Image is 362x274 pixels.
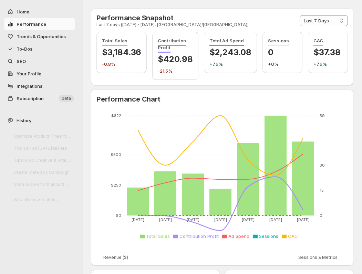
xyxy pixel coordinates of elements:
span: Your Profile [17,71,41,76]
a: SEO [4,55,75,67]
span: Contribution Profit [179,233,219,239]
tspan: 59 [320,113,325,118]
span: Total Ad Spend [209,38,244,46]
span: Sessions & Metrics [298,255,338,260]
button: Home [4,6,75,18]
span: Sessions [268,38,289,46]
tspan: [DATE] [187,217,199,222]
p: $420.98 [158,54,193,65]
p: +7.6% [209,61,251,67]
tspan: $822 [111,113,121,118]
a: Your Profile [4,67,75,80]
span: Subscription [17,96,44,101]
p: +0% [268,61,297,67]
span: Trends & Opportunities [17,34,66,39]
p: $2,243.08 [209,47,251,58]
button: Trends & Opportunities [4,30,75,43]
tspan: [DATE] [214,217,227,222]
button: Performance [4,18,75,30]
tspan: 30 [320,163,325,168]
span: Ad Spend [228,233,249,239]
tspan: $0 [116,213,121,218]
h2: Performance Snapshot [96,14,249,22]
p: Last 7 days ([DATE] - [DATE], [GEOGRAPHIC_DATA]/[GEOGRAPHIC_DATA]) [96,22,249,28]
span: Total Sales [102,38,127,46]
span: Sessions [259,233,278,239]
span: Contribution Profit [158,38,186,53]
span: Revenue ($) [103,255,128,260]
tspan: [DATE] [159,217,172,222]
span: History [17,117,31,124]
p: $3,184.36 [102,47,141,58]
button: Meta Ads Performance & Optimization [10,179,76,190]
a: Integrations [4,80,75,92]
p: 0 [268,47,297,58]
span: CAC [288,233,298,239]
tspan: $500 [111,152,121,157]
tspan: [DATE] [297,217,310,222]
button: See all conversations [10,194,76,205]
tspan: 0 [320,213,322,218]
button: TikTok Ad Creative & Viral Script [10,155,76,166]
span: CAC [313,38,323,46]
h2: Performance Chart [96,95,348,103]
span: Integrations [17,83,42,89]
tspan: [DATE] [269,217,282,222]
p: -0.8% [102,61,141,67]
button: To-Dos [4,43,75,55]
button: Subscription [4,92,75,105]
tspan: $250 [111,183,121,188]
tspan: [DATE] [132,217,144,222]
button: Top TikTok [DATE] Niches [10,143,76,154]
span: Total Sales [146,233,170,239]
span: beta [62,96,71,101]
span: SEO [17,59,26,64]
span: Home [17,9,29,14]
p: +7.6% [313,61,342,67]
span: Performance [17,21,46,27]
span: To-Dos [17,46,32,52]
p: $37.38 [313,47,342,58]
button: Optimize Product Titles for SEO [10,131,76,141]
tspan: [DATE] [242,217,255,222]
button: Create Meta Ads Campaign [10,167,76,178]
p: -21.5% [158,67,193,74]
tspan: 15 [320,188,324,193]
